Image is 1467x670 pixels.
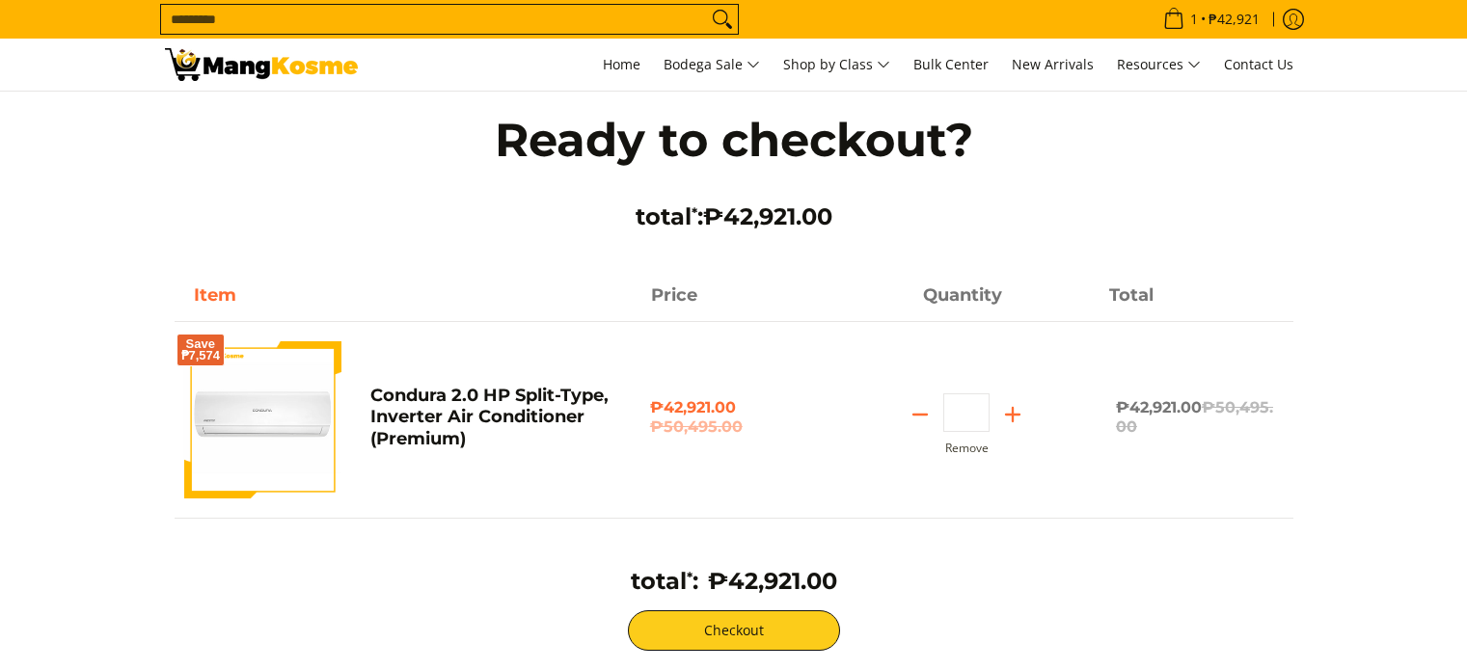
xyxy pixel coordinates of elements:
button: Subtract [897,399,943,430]
span: New Arrivals [1012,55,1094,73]
button: Add [990,399,1036,430]
del: ₱50,495.00 [1116,398,1273,436]
a: Condura 2.0 HP Split-Type, Inverter Air Conditioner (Premium) [370,385,609,449]
span: Home [603,55,640,73]
a: Resources [1107,39,1210,91]
span: ₱42,921.00 [650,398,817,437]
button: Remove [945,442,989,455]
img: condura-split-type-inverter-air-conditioner-class-b-full-view-mang-kosme [184,341,341,498]
span: ₱42,921 [1206,13,1263,26]
nav: Main Menu [377,39,1303,91]
a: Shop by Class [774,39,900,91]
span: Contact Us [1224,55,1293,73]
del: ₱50,495.00 [650,417,817,437]
img: Your Shopping Cart | Mang Kosme [165,48,358,81]
button: Search [707,5,738,34]
a: Home [593,39,650,91]
a: Bulk Center [904,39,998,91]
h1: Ready to checkout? [454,111,1014,169]
a: New Arrivals [1002,39,1103,91]
span: Bulk Center [913,55,989,73]
h3: total : [631,567,698,596]
span: Shop by Class [783,53,890,77]
span: Bodega Sale [664,53,760,77]
span: 1 [1187,13,1201,26]
span: • [1157,9,1265,30]
button: Checkout [628,610,840,651]
span: ₱42,921.00 [1116,398,1273,436]
a: Contact Us [1214,39,1303,91]
span: Resources [1117,53,1201,77]
span: ₱42,921.00 [703,202,832,230]
a: Bodega Sale [654,39,770,91]
span: Save ₱7,574 [181,338,221,362]
h3: total : [454,202,1014,231]
span: ₱42,921.00 [708,567,837,595]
